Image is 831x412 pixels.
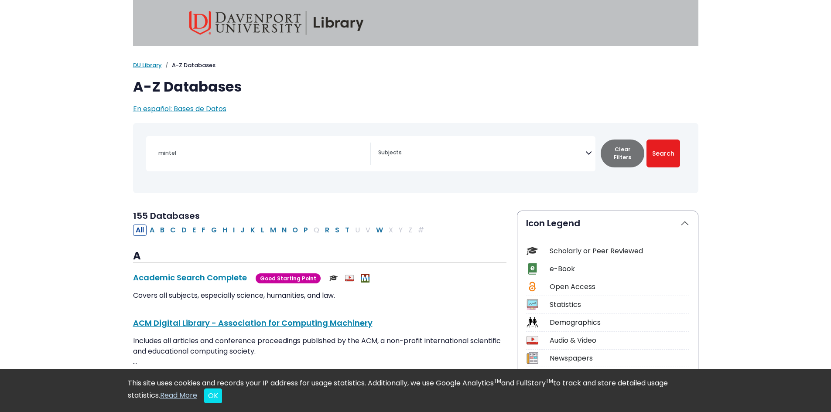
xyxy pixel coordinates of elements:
img: Icon Scholarly or Peer Reviewed [527,245,538,257]
button: Filter Results A [147,225,157,236]
button: Filter Results G [209,225,219,236]
h1: A-Z Databases [133,78,698,95]
sup: TM [494,377,501,385]
button: Clear Filters [601,140,644,167]
div: Demographics [550,317,689,328]
div: Newspapers [550,353,689,364]
button: Filter Results N [279,225,289,236]
img: Icon Audio & Video [527,334,538,346]
button: Filter Results M [267,225,279,236]
a: Academic Search Complete [133,272,247,283]
span: 155 Databases [133,210,200,222]
img: Icon Open Access [527,281,538,293]
button: Close [204,388,222,403]
span: Good Starting Point [256,273,321,283]
li: A-Z Databases [162,61,215,70]
p: Covers all subjects, especially science, humanities, and law. [133,290,506,301]
img: Scholarly or Peer Reviewed [329,274,338,283]
button: Filter Results P [301,225,311,236]
img: Icon Newspapers [527,352,538,364]
a: En español: Bases de Datos [133,104,226,114]
button: Filter Results L [258,225,267,236]
a: Read More [160,390,197,400]
div: Scholarly or Peer Reviewed [550,246,689,256]
button: Filter Results I [230,225,237,236]
a: ACM Digital Library - Association for Computing Machinery [133,317,373,328]
button: Filter Results S [332,225,342,236]
button: Filter Results O [290,225,301,236]
div: Open Access [550,282,689,292]
img: Audio & Video [345,274,354,283]
button: Icon Legend [517,211,698,235]
nav: Search filters [133,123,698,193]
h3: A [133,250,506,263]
button: Filter Results D [179,225,189,236]
button: Filter Results K [248,225,258,236]
button: Filter Results C [168,225,178,236]
a: DU Library [133,61,162,69]
button: Filter Results F [199,225,208,236]
button: Filter Results R [322,225,332,236]
button: Filter Results H [220,225,230,236]
textarea: Search [378,150,585,157]
button: Filter Results J [238,225,247,236]
div: This site uses cookies and records your IP address for usage statistics. Additionally, we use Goo... [128,378,704,403]
button: Filter Results B [157,225,167,236]
img: Icon Demographics [527,317,538,328]
sup: TM [546,377,553,385]
img: MeL (Michigan electronic Library) [361,274,369,283]
p: Includes all articles and conference proceedings published by the ACM, a non-profit international... [133,336,506,367]
div: Alpha-list to filter by first letter of database name [133,225,427,235]
nav: breadcrumb [133,61,698,70]
div: Statistics [550,300,689,310]
button: Filter Results T [342,225,352,236]
input: Search database by title or keyword [153,146,370,159]
button: Filter Results W [373,225,386,236]
img: Icon Statistics [527,299,538,310]
img: Davenport University Library [189,11,364,35]
button: Submit for Search Results [646,140,680,167]
div: e-Book [550,264,689,274]
img: Icon e-Book [527,263,538,275]
div: Audio & Video [550,335,689,346]
button: All [133,225,147,236]
button: Filter Results E [190,225,198,236]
